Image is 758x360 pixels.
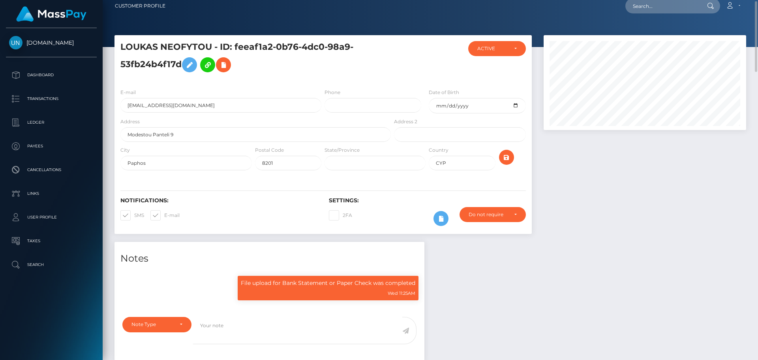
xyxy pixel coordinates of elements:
[477,45,508,52] div: ACTIVE
[6,255,97,275] a: Search
[468,41,526,56] button: ACTIVE
[120,147,130,154] label: City
[9,140,94,152] p: Payees
[329,197,525,204] h6: Settings:
[120,210,144,221] label: SMS
[394,118,417,125] label: Address 2
[9,211,94,223] p: User Profile
[16,6,86,22] img: MassPay Logo
[120,118,140,125] label: Address
[6,231,97,251] a: Taxes
[122,317,191,332] button: Note Type
[325,147,360,154] label: State/Province
[9,36,23,49] img: Unlockt.me
[6,184,97,204] a: Links
[6,65,97,85] a: Dashboard
[6,113,97,132] a: Ledger
[329,210,352,221] label: 2FA
[460,207,526,222] button: Do not require
[255,147,284,154] label: Postal Code
[6,89,97,109] a: Transactions
[9,93,94,105] p: Transactions
[150,210,180,221] label: E-mail
[9,235,94,247] p: Taxes
[429,147,448,154] label: Country
[388,290,415,296] small: Wed 11:25AM
[469,211,508,218] div: Do not require
[6,207,97,227] a: User Profile
[9,69,94,81] p: Dashboard
[9,117,94,128] p: Ledger
[325,89,340,96] label: Phone
[9,188,94,200] p: Links
[120,89,136,96] label: E-mail
[9,164,94,176] p: Cancellations
[120,197,317,204] h6: Notifications:
[120,41,387,76] h5: LOUKAS NEOFYTOU - ID: feeaf1a2-0b76-4dc0-98a9-53fb24b4f17d
[6,39,97,46] span: [DOMAIN_NAME]
[6,136,97,156] a: Payees
[9,259,94,271] p: Search
[131,321,173,328] div: Note Type
[429,89,459,96] label: Date of Birth
[241,279,415,287] p: File upload for Bank Statement or Paper Check was completed
[120,252,418,266] h4: Notes
[6,160,97,180] a: Cancellations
